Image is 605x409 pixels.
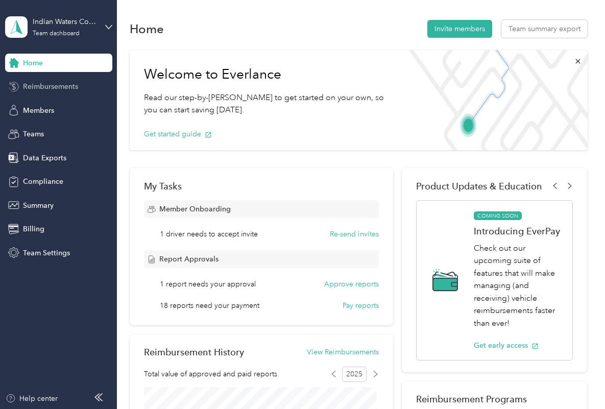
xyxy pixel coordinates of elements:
h1: Welcome to Everlance [144,66,387,83]
iframe: Everlance-gr Chat Button Frame [548,352,605,409]
span: Product Updates & Education [416,181,542,191]
button: Pay reports [343,300,379,311]
button: Invite members [427,20,492,38]
span: Data Exports [23,153,66,163]
div: Indian Waters Council, BSA [33,16,96,27]
h1: Home [130,23,164,34]
span: Team Settings [23,248,70,258]
span: Member Onboarding [159,204,231,214]
span: Reimbursements [23,81,78,92]
button: Re-send invites [330,229,379,239]
span: Report Approvals [159,254,219,264]
button: Team summary export [501,20,588,38]
span: Total value of approved and paid reports [144,369,277,379]
span: 1 driver needs to accept invite [160,229,258,239]
img: Welcome to everlance [401,50,588,150]
span: 1 report needs your approval [160,279,256,290]
span: Members [23,105,54,116]
span: Compliance [23,176,63,187]
button: Approve reports [324,279,379,290]
span: 18 reports need your payment [160,300,259,311]
button: Help center [6,393,58,404]
button: View Reimbursements [307,347,379,357]
h2: Reimbursement History [144,347,244,357]
span: Teams [23,129,44,139]
button: Get early access [474,340,539,351]
span: COMING SOON [474,211,522,221]
div: My Tasks [144,181,379,191]
p: Check out our upcoming suite of features that will make managing (and receiving) vehicle reimburs... [474,242,562,330]
span: Summary [23,200,54,211]
h1: Introducing EverPay [474,226,562,236]
div: Team dashboard [33,31,80,37]
h2: Reimbursement Programs [416,394,573,404]
span: Billing [23,224,44,234]
span: Home [23,58,43,68]
p: Read our step-by-[PERSON_NAME] to get started on your own, so you can start saving [DATE]. [144,91,387,116]
span: 2025 [342,367,367,382]
button: Get started guide [144,129,212,139]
